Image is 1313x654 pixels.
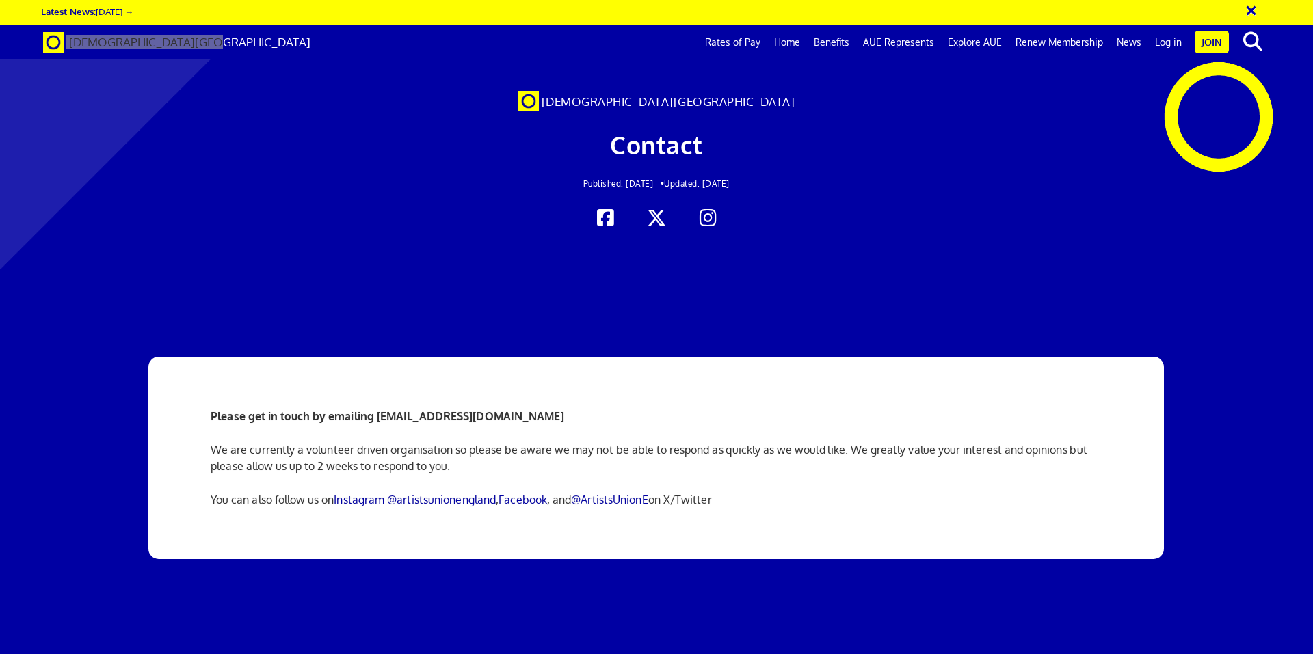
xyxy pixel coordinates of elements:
span: Contact [610,129,703,160]
a: Benefits [807,25,856,59]
a: Instagram @artistsunionengland [334,493,496,506]
span: Published: [DATE] • [583,178,665,189]
a: AUE Represents [856,25,941,59]
strong: Please get in touch by emailing [EMAIL_ADDRESS][DOMAIN_NAME] [211,409,564,423]
a: Join [1195,31,1229,53]
p: You can also follow us on , , and on X/Twitter [211,491,1102,508]
span: [DEMOGRAPHIC_DATA][GEOGRAPHIC_DATA] [542,94,795,109]
strong: Latest News: [41,5,96,17]
a: Explore AUE [941,25,1009,59]
a: Brand [DEMOGRAPHIC_DATA][GEOGRAPHIC_DATA] [33,25,321,59]
a: Renew Membership [1009,25,1110,59]
button: search [1232,27,1273,56]
a: News [1110,25,1148,59]
a: Log in [1148,25,1189,59]
a: Rates of Pay [698,25,767,59]
p: We are currently a volunteer driven organisation so please be aware we may not be able to respond... [211,441,1102,474]
h2: Updated: [DATE] [251,179,1062,188]
span: [DEMOGRAPHIC_DATA][GEOGRAPHIC_DATA] [69,35,310,49]
a: Home [767,25,807,59]
a: Facebook [499,493,547,506]
a: Latest News:[DATE] → [41,5,133,17]
a: @ArtistsUnionE [571,493,648,506]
